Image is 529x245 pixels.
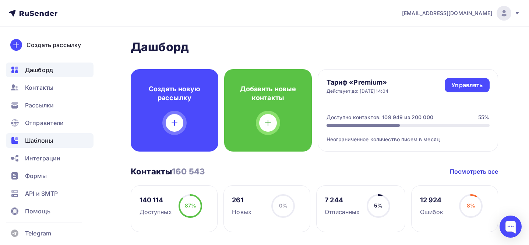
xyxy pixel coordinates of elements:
span: Дашборд [25,65,53,74]
a: Формы [6,168,94,183]
span: Формы [25,171,47,180]
h4: Тариф «Premium» [327,78,389,87]
div: Создать рассылку [27,40,81,49]
div: 55% [478,114,489,121]
div: 140 114 [140,196,172,205]
div: Неограниченное количество писем в месяц [327,127,490,143]
h4: Добавить новые контакты [236,85,300,102]
span: 8% [467,202,475,209]
div: 12 924 [420,196,444,205]
span: Помощь [25,207,50,216]
a: Рассылки [6,98,94,113]
div: Ошибок [420,207,444,216]
div: Доступно контактов: 109 949 из 200 000 [327,114,433,121]
span: Шаблоны [25,136,53,145]
span: Отправители [25,118,64,127]
span: Интеграции [25,154,60,163]
a: Управлять [445,78,489,92]
div: Доступных [140,207,172,216]
span: 0% [279,202,288,209]
a: Контакты [6,80,94,95]
a: Дашборд [6,63,94,77]
a: Отправители [6,116,94,130]
div: 261 [232,196,251,205]
span: 160 543 [172,167,205,176]
span: Telegram [25,229,51,238]
h3: Контакты [131,166,205,177]
h4: Создать новую рассылку [142,85,207,102]
span: Контакты [25,83,53,92]
a: [EMAIL_ADDRESS][DOMAIN_NAME] [402,6,520,21]
a: Шаблоны [6,133,94,148]
div: Действует до: [DATE] 14:04 [327,88,389,94]
span: Рассылки [25,101,54,110]
div: Новых [232,207,251,216]
a: Посмотреть все [450,167,498,176]
div: Управлять [451,81,483,89]
span: [EMAIL_ADDRESS][DOMAIN_NAME] [402,10,492,17]
div: Отписанных [325,207,360,216]
span: 5% [374,202,382,209]
div: 7 244 [325,196,360,205]
h2: Дашборд [131,40,498,54]
span: API и SMTP [25,189,58,198]
span: 87% [185,202,196,209]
